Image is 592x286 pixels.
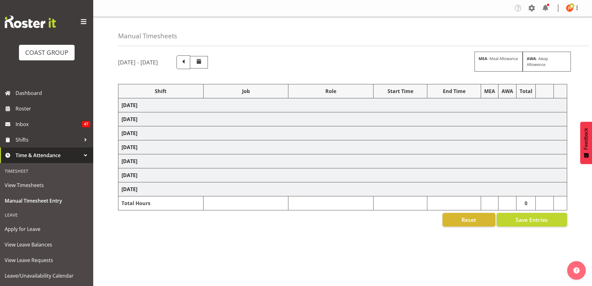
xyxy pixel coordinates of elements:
div: End Time [430,87,478,95]
div: Timesheet [2,165,92,177]
h5: [DATE] - [DATE] [118,59,158,66]
a: Manual Timesheet Entry [2,193,92,209]
span: Shifts [16,135,81,144]
button: Feedback - Show survey [580,122,592,164]
div: Role [291,87,370,95]
span: Reset [461,216,476,224]
div: Start Time [377,87,424,95]
td: [DATE] [118,168,567,182]
span: Leave/Unavailability Calendar [5,271,89,280]
span: 47 [82,121,90,127]
h4: Manual Timesheets [118,32,177,40]
span: Dashboard [16,88,90,98]
button: Save Entries [497,213,567,227]
strong: AWA [527,56,536,61]
div: Job [207,87,285,95]
div: Total [520,87,532,95]
img: joe-kalantakusuwan-kalantakusuwan8781.jpg [566,4,573,12]
span: View Leave Requests [5,256,89,265]
span: View Timesheets [5,181,89,190]
span: Manual Timesheet Entry [5,196,89,205]
a: View Timesheets [2,177,92,193]
span: Roster [16,104,90,113]
div: Leave [2,209,92,221]
div: AWA [502,87,513,95]
strong: MEA [479,56,487,61]
div: MEA [484,87,495,95]
div: - Meal Allowance [475,52,523,72]
td: [DATE] [118,140,567,154]
a: View Leave Requests [2,252,92,268]
span: Time & Attendance [16,151,81,160]
span: Inbox [16,120,82,129]
span: View Leave Balances [5,240,89,249]
td: [DATE] [118,126,567,140]
span: Save Entries [516,216,548,224]
span: Apply for Leave [5,224,89,234]
img: Rosterit website logo [5,16,56,28]
td: 0 [516,196,536,210]
div: Shift [122,87,200,95]
td: [DATE] [118,154,567,168]
a: View Leave Balances [2,237,92,252]
td: Total Hours [118,196,204,210]
div: COAST GROUP [25,48,68,57]
td: [DATE] [118,98,567,112]
a: Apply for Leave [2,221,92,237]
a: Leave/Unavailability Calendar [2,268,92,284]
img: help-xxl-2.png [573,267,580,274]
td: [DATE] [118,182,567,196]
td: [DATE] [118,112,567,126]
div: - Away Allowence [523,52,571,72]
button: Reset [443,213,495,227]
span: Feedback [583,128,589,150]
